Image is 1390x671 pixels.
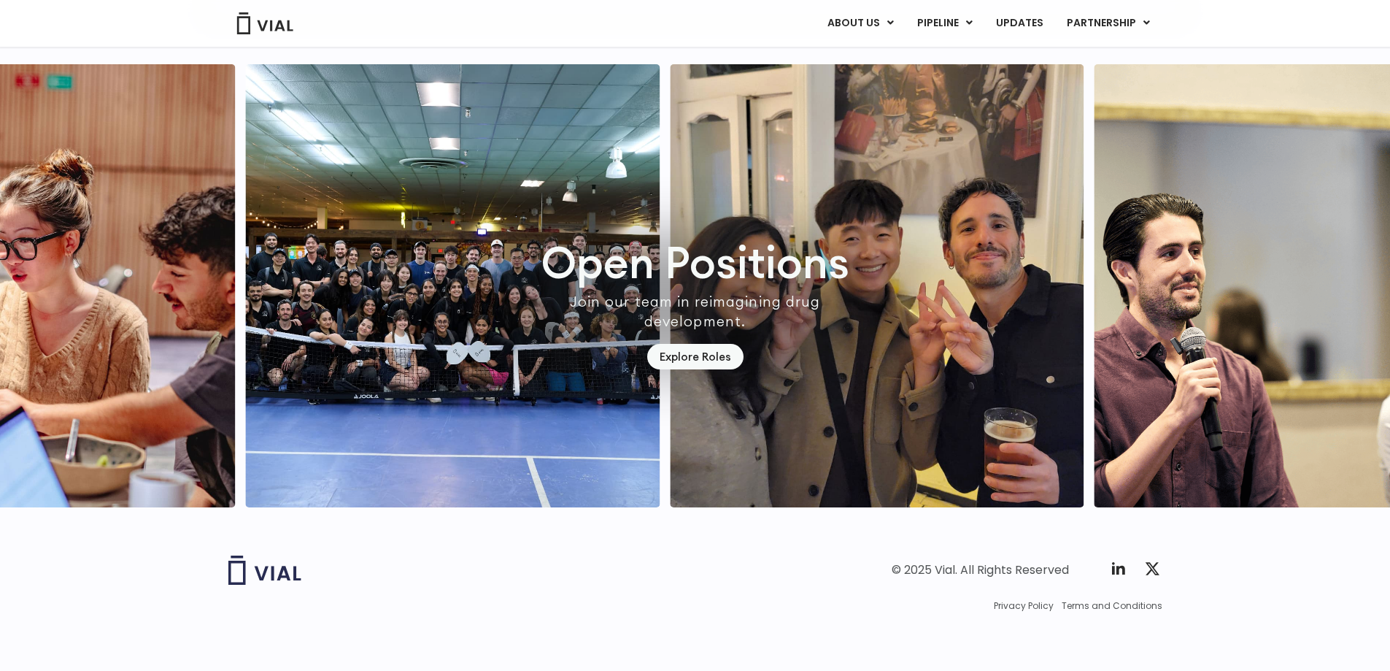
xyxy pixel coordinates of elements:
[245,64,660,507] div: 3 / 7
[670,64,1084,507] div: 4 / 7
[1062,599,1162,613] a: Terms and Conditions
[984,11,1054,36] a: UPDATES
[245,64,660,507] img: http://People%20posing%20for%20group%20picture%20after%20playing%20pickleball.
[236,12,294,34] img: Vial Logo
[994,599,1054,613] a: Privacy Policy
[228,556,301,585] img: Vial logo wih "Vial" spelled out
[816,11,905,36] a: ABOUT USMenu Toggle
[647,344,744,369] a: Explore Roles
[1055,11,1162,36] a: PARTNERSHIPMenu Toggle
[892,562,1069,578] div: © 2025 Vial. All Rights Reserved
[906,11,984,36] a: PIPELINEMenu Toggle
